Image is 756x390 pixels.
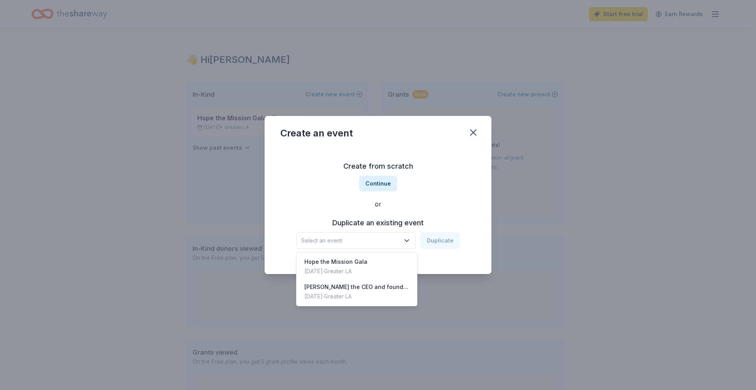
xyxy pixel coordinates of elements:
div: [PERSON_NAME] the CEO and founder is celebrating his 60th birthday [304,282,409,292]
div: [DATE] · Greater LA [304,267,367,276]
button: Select an event [296,232,416,249]
div: Select an event [296,252,417,306]
div: [DATE] · Greater LA [304,292,409,301]
div: Hope the Mission Gala [304,257,367,267]
span: Select an event [301,236,400,245]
